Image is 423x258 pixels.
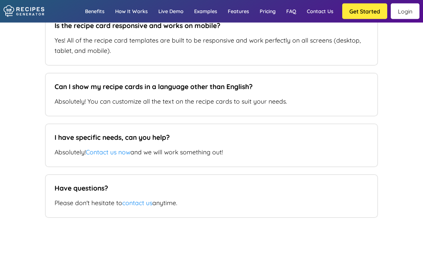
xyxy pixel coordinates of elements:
a: Contact us now [86,148,130,156]
h5: Can I show my recipe cards in a language other than English? [55,83,365,91]
a: How it works [110,1,153,22]
p: Absolutely! You can customize all the text on the recipe cards to suit your needs. [55,97,368,107]
a: Features [222,1,254,22]
p: Yes! All of the recipe card templates are built to be responsive and work perfectly on all screen... [55,35,368,57]
a: Examples [189,1,222,22]
a: Pricing [254,1,281,22]
h5: Is the recipe card responsive and works on mobile? [55,22,365,30]
a: Contact us [301,1,339,22]
a: FAQ [281,1,301,22]
a: Live demo [153,1,189,22]
p: Absolutely! and we will work something out! [55,147,368,158]
a: contact us [122,199,152,207]
button: Get Started [342,4,387,19]
a: Benefits [80,1,110,22]
a: Login [391,4,419,19]
h5: I have specific needs, can you help? [55,133,365,142]
h5: Have questions? [55,184,365,193]
p: Please don't hesitate to anytime. [55,198,368,209]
